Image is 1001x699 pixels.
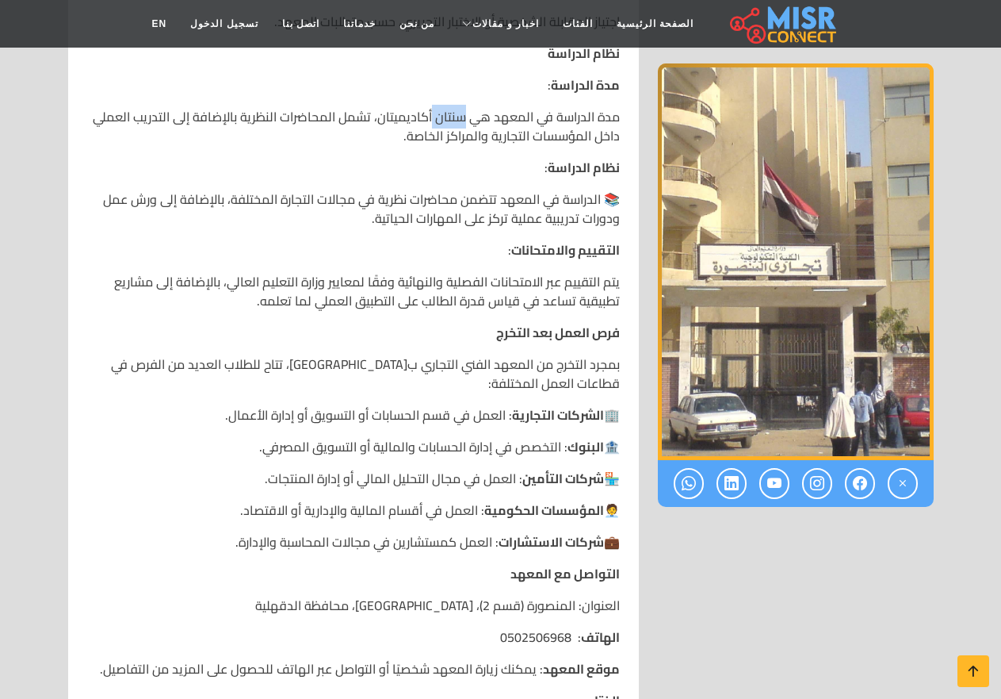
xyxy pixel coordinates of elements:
strong: نظام الدراسة [548,41,620,65]
a: الفئات [551,9,605,39]
p: : [87,240,620,259]
strong: الشركات التجارية [512,403,604,427]
p: 🏪 : العمل في مجال التحليل المالي أو إدارة المنتجات. [87,469,620,488]
p: : 0502506968 [87,628,620,647]
p: مدة الدراسة في المعهد هي سنتان أكاديميتان، تشمل المحاضرات النظرية بالإضافة إلى التدريب العملي داخ... [87,107,620,145]
a: خدماتنا [331,9,388,39]
p: 🏢 : العمل في قسم الحسابات أو التسويق أو إدارة الأعمال. [87,405,620,424]
strong: البنوك [567,435,604,459]
p: 💼 : العمل كمستشارين في مجالات المحاسبة والإدارة. [87,532,620,551]
p: 📚 الدراسة في المعهد تتضمن محاضرات نظرية في مجالات التجارة المختلفة، بالإضافة إلى ورش عمل ودورات ت... [87,190,620,228]
a: تسجيل الدخول [178,9,269,39]
a: EN [140,9,179,39]
strong: الهاتف [581,625,620,649]
strong: نظام الدراسة [548,156,620,179]
strong: موقع المعهد [543,657,620,681]
div: 1 / 1 [658,63,934,460]
p: : يمكنك زيارة المعهد شخصيًا أو التواصل عبر الهاتف للحصول على المزيد من التفاصيل. [87,659,620,678]
strong: التواصل مع المعهد [510,562,620,586]
a: من نحن [388,9,446,39]
p: العنوان: المنصورة (قسم 2)، [GEOGRAPHIC_DATA]، محافظة الدقهلية [87,596,620,615]
strong: المؤسسات الحكومية [484,498,604,522]
p: : [87,158,620,177]
p: يتم التقييم عبر الامتحانات الفصلية والنهائية وفقًا لمعايير وزارة التعليم العالي، بالإضافة إلى مشا... [87,272,620,310]
strong: شركات الاستشارات [499,530,604,554]
strong: مدة الدراسة [551,73,620,97]
a: اخبار و مقالات [446,9,551,39]
strong: فرص العمل بعد التخرج [496,321,620,344]
p: 🏦 : التخصص في إدارة الحسابات والمالية أو التسويق المصرفي. [87,437,620,456]
span: اخبار و مقالات [472,17,539,31]
strong: شركات التأمين [522,467,604,490]
img: main.misr_connect [730,4,836,44]
p: 🧑‍💼 : العمل في أقسام المالية والإدارية أو الاقتصاد. [87,501,620,520]
strong: التقييم والامتحانات [511,238,620,262]
a: اتصل بنا [270,9,331,39]
img: المعهد الفني التجاري بالمنصورة [658,63,934,460]
a: الصفحة الرئيسية [605,9,705,39]
p: بمجرد التخرج من المعهد الفني التجاري ب[GEOGRAPHIC_DATA]، تتاح للطلاب العديد من الفرص في قطاعات ال... [87,355,620,393]
p: : [87,75,620,94]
